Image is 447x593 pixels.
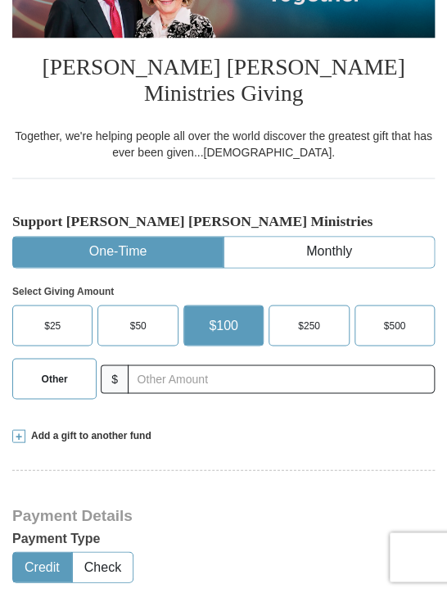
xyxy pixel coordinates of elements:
[128,364,435,393] input: Other Amount
[101,364,129,393] span: $
[12,506,435,525] h3: Payment Details
[224,237,434,267] button: Monthly
[42,366,68,391] span: Other
[44,313,61,337] span: $25
[73,552,133,582] button: Check
[12,213,435,230] h5: Support [PERSON_NAME] [PERSON_NAME] Ministries
[130,313,147,337] span: $50
[209,313,238,337] span: $100
[12,286,114,297] strong: Select Giving Amount
[12,128,435,161] div: Together, we're helping people all over the world discover the greatest gift that has ever been g...
[12,530,435,545] h5: Payment Type
[298,313,320,337] span: $250
[13,552,71,582] button: Credit
[13,237,223,267] button: One-Time
[383,313,405,337] span: $500
[12,38,435,129] h1: [PERSON_NAME] [PERSON_NAME] Ministries Giving
[25,428,151,442] span: Add a gift to another fund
